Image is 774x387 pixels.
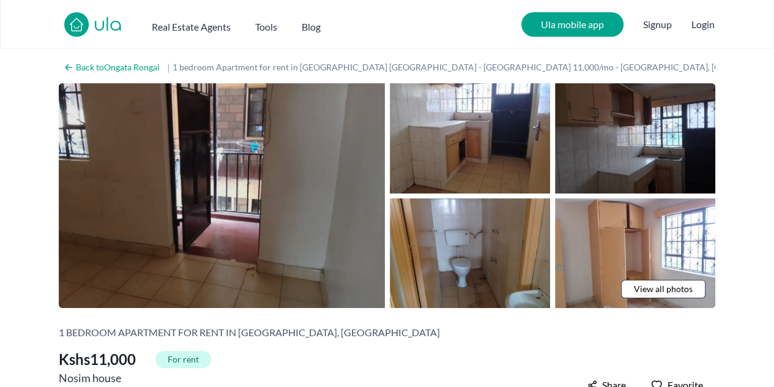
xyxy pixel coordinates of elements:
[167,60,170,75] span: |
[555,83,715,193] img: 1 bedroom Apartment for rent in Ongata Rongai - Kshs 11,000/mo - Baraka Apartments, Nairobi, Keny...
[59,369,326,386] h2: Nosim house
[152,15,345,34] nav: Main
[59,350,136,369] span: Kshs 11,000
[621,280,705,298] a: View all photos
[255,20,277,34] h2: Tools
[152,20,231,34] h2: Real Estate Agents
[643,12,672,37] span: Signup
[390,198,550,309] img: 1 bedroom Apartment for rent in Ongata Rongai - Kshs 11,000/mo - Baraka Apartments, Nairobi, Keny...
[94,15,122,37] a: ula
[521,12,623,37] a: Ula mobile app
[555,198,715,309] img: 1 bedroom Apartment for rent in Ongata Rongai - Kshs 11,000/mo - Baraka Apartments, Nairobi, Keny...
[152,15,231,34] button: Real Estate Agents
[59,325,440,340] h2: 1 bedroom Apartment for rent in [GEOGRAPHIC_DATA], [GEOGRAPHIC_DATA]
[390,83,550,193] img: 1 bedroom Apartment for rent in Ongata Rongai - Kshs 11,000/mo - Baraka Apartments, Nairobi, Keny...
[634,283,693,295] span: View all photos
[302,15,321,34] a: Blog
[302,20,321,34] h2: Blog
[76,61,160,73] h2: Back to Ongata Rongai
[691,17,715,32] button: Login
[255,15,277,34] button: Tools
[155,351,211,368] span: For rent
[59,83,385,308] img: 1 bedroom Apartment for rent in Ongata Rongai - Kshs 11,000/mo - Baraka Apartments, Nairobi, Keny...
[59,59,165,76] a: Back toOngata Rongai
